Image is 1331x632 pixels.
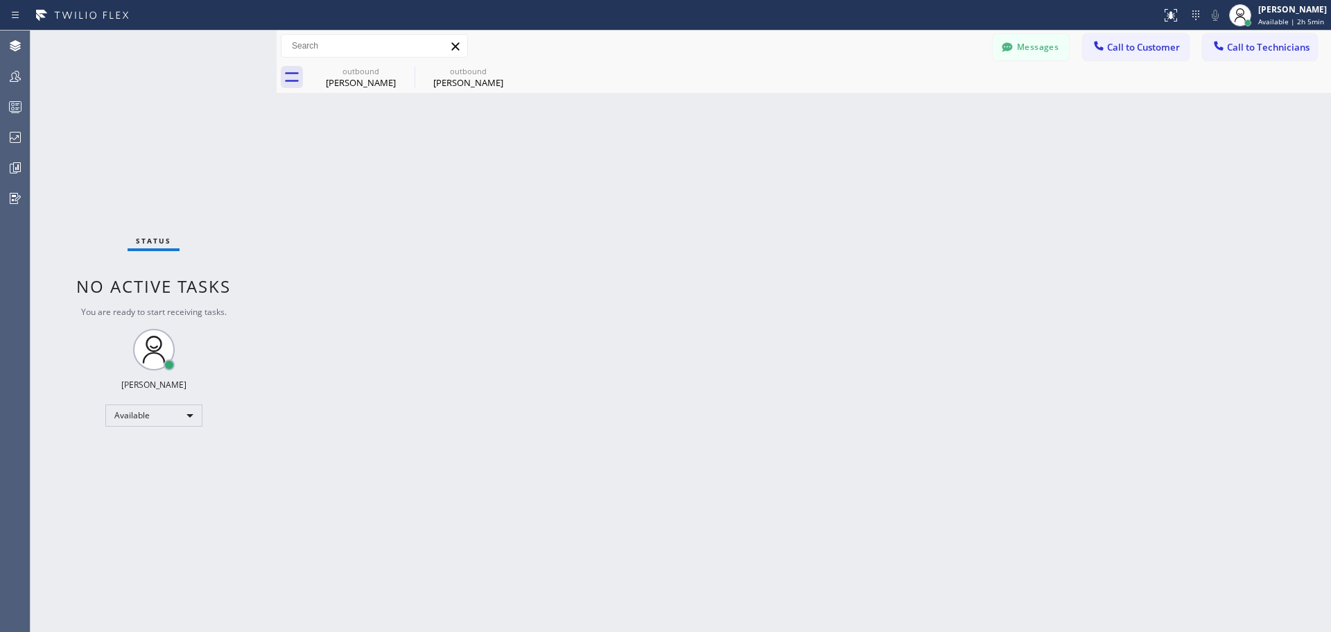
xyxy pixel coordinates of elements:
span: Available | 2h 5min [1258,17,1324,26]
div: [PERSON_NAME] [1258,3,1327,15]
div: Adam Berti [308,62,413,93]
button: Messages [993,34,1069,60]
span: No active tasks [76,275,231,298]
span: You are ready to start receiving tasks. [81,306,227,318]
span: Call to Customer [1107,41,1180,53]
div: outbound [308,66,413,76]
span: Call to Technicians [1227,41,1310,53]
div: Available [105,404,202,427]
div: outbound [416,66,521,76]
div: [PERSON_NAME] [416,76,521,89]
div: Vern Rabe [416,62,521,93]
span: Status [136,236,171,246]
button: Call to Customer [1083,34,1189,60]
div: [PERSON_NAME] [308,76,413,89]
input: Search [281,35,467,57]
button: Call to Technicians [1203,34,1317,60]
button: Mute [1206,6,1225,25]
div: [PERSON_NAME] [121,379,186,391]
